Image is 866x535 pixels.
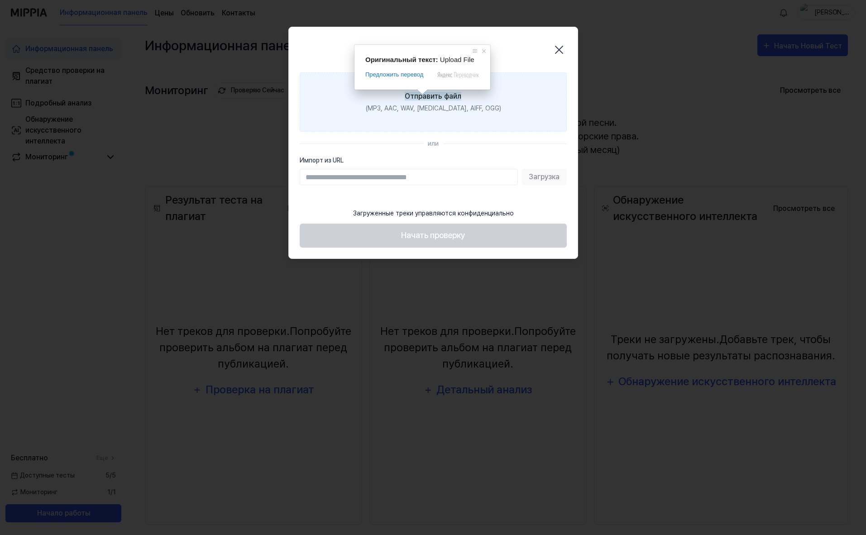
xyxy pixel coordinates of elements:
ya-tr-span: Отправить файл [405,92,461,100]
ya-tr-span: Импорт из URL [300,157,344,164]
ya-tr-span: или [428,140,439,147]
ya-tr-span: Загруженные треки управляются конфиденциально [353,210,513,217]
ya-tr-span: Проверка на плагиат [381,43,485,56]
ya-tr-span: (MP3, AAC, WAV, [MEDICAL_DATA], AIFF, OGG) [365,105,501,112]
